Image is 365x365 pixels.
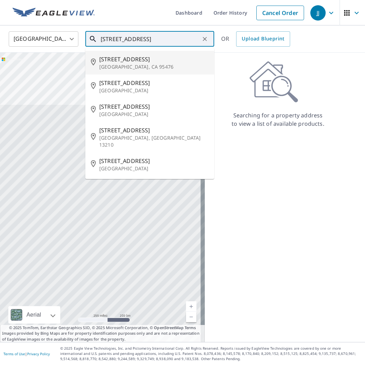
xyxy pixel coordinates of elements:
div: Aerial [24,306,43,324]
p: © 2025 Eagle View Technologies, Inc. and Pictometry International Corp. All Rights Reserved. Repo... [60,346,362,362]
span: [STREET_ADDRESS] [99,126,209,134]
a: Upload Blueprint [236,31,290,47]
img: EV Logo [13,8,95,18]
a: Privacy Policy [27,351,50,356]
p: [GEOGRAPHIC_DATA], CA 95476 [99,63,209,70]
p: [GEOGRAPHIC_DATA] [99,165,209,172]
p: [GEOGRAPHIC_DATA] [99,111,209,118]
p: [GEOGRAPHIC_DATA], [GEOGRAPHIC_DATA] 13210 [99,134,209,148]
input: Search by address or latitude-longitude [101,29,200,49]
button: Clear [200,34,210,44]
a: Terms [185,325,196,330]
div: JJ [310,5,326,21]
a: Current Level 5, Zoom In [186,301,196,312]
a: OpenStreetMap [154,325,183,330]
p: [GEOGRAPHIC_DATA] [99,87,209,94]
p: | [3,352,50,356]
a: Terms of Use [3,351,25,356]
div: OR [221,31,290,47]
span: Upload Blueprint [242,34,284,43]
span: [STREET_ADDRESS] [99,79,209,87]
span: [STREET_ADDRESS] [99,102,209,111]
span: [STREET_ADDRESS] [99,157,209,165]
div: [GEOGRAPHIC_DATA] [9,29,78,49]
span: © 2025 TomTom, Earthstar Geographics SIO, © 2025 Microsoft Corporation, © [9,325,196,331]
a: Current Level 5, Zoom Out [186,312,196,322]
a: Cancel Order [256,6,304,20]
p: Searching for a property address to view a list of available products. [231,111,325,128]
div: Aerial [8,306,60,324]
span: [STREET_ADDRESS] [99,55,209,63]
